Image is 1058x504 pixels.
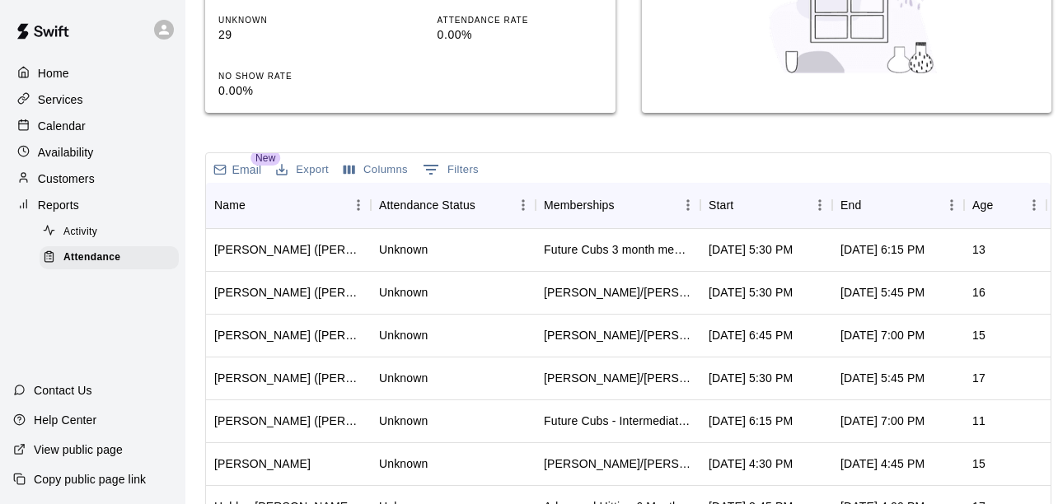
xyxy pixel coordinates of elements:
[38,170,95,187] p: Customers
[972,327,985,343] div: 15
[214,327,363,343] div: Thomas O’Connor (Christina O’Connor)
[38,118,86,134] p: Calendar
[214,284,363,301] div: Daniel Lipsky (Sean Lipsky)
[972,455,985,472] div: 15
[544,241,692,258] div: Future Cubs 3 month membership - Ages 13+, Future Cubs - Intermediate - 3 month member
[214,370,363,386] div: Nick Franconere (John Franconere)
[38,197,79,213] p: Reports
[379,455,428,472] div: Unknown
[709,413,793,429] div: Oct 15, 2025, 6:15 PM
[840,455,925,472] div: Oct 15, 2025, 4:45 PM
[840,413,925,429] div: Oct 15, 2025, 7:00 PM
[34,382,92,399] p: Contact Us
[840,182,861,228] div: End
[700,182,832,228] div: Start
[709,455,793,472] div: Oct 15, 2025, 4:30 PM
[218,70,383,82] p: NO SHOW RATE
[13,87,172,112] a: Services
[832,182,964,228] div: End
[379,284,428,301] div: Unknown
[379,182,475,228] div: Attendance Status
[511,193,536,217] button: Menu
[40,245,185,270] a: Attendance
[34,412,96,428] p: Help Center
[218,14,383,26] p: UNKNOWN
[40,219,185,245] a: Activity
[214,241,363,258] div: Braden Oatley (Scott Oatley)
[209,158,265,181] button: Email
[438,14,602,26] p: ATTENDANCE RATE
[34,441,123,458] p: View public page
[475,194,499,217] button: Sort
[840,241,925,258] div: Oct 15, 2025, 6:15 PM
[13,61,172,86] a: Home
[544,284,692,301] div: Tom/Mike - 6 Month Unlimited Membership
[972,284,985,301] div: 16
[964,182,1046,228] div: Age
[40,246,179,269] div: Attendance
[972,182,993,228] div: Age
[250,151,280,166] span: New
[972,370,985,386] div: 17
[544,182,615,228] div: Memberships
[379,370,428,386] div: Unknown
[272,157,333,183] button: Export
[13,114,172,138] a: Calendar
[840,327,925,343] div: Oct 15, 2025, 7:00 PM
[544,370,692,386] div: Tom/Mike - 6 Month Membership - 2x per week
[615,194,638,217] button: Sort
[379,241,428,258] div: Unknown
[214,182,246,228] div: Name
[38,65,69,82] p: Home
[709,241,793,258] div: Oct 15, 2025, 5:30 PM
[733,194,756,217] button: Sort
[840,284,925,301] div: Oct 15, 2025, 5:45 PM
[63,224,97,240] span: Activity
[861,194,884,217] button: Sort
[379,327,428,343] div: Unknown
[218,82,383,100] p: 0.00%
[13,193,172,217] a: Reports
[972,413,985,429] div: 11
[419,156,483,183] button: Show filters
[536,182,700,228] div: Memberships
[13,166,172,191] a: Customers
[972,241,985,258] div: 13
[840,370,925,386] div: Oct 15, 2025, 5:45 PM
[40,221,179,244] div: Activity
[232,161,262,178] p: Email
[379,413,428,429] div: Unknown
[214,455,311,472] div: Connor Clarke
[339,157,412,183] button: Select columns
[214,413,363,429] div: Hunter Davie (Jenna Davie)
[218,26,383,44] p: 29
[709,182,733,228] div: Start
[38,144,94,161] p: Availability
[544,327,692,343] div: Todd/Brad - 6 Month Membership - 2x per week
[676,193,700,217] button: Menu
[371,182,536,228] div: Attendance Status
[206,182,371,228] div: Name
[993,194,1016,217] button: Sort
[544,413,692,429] div: Future Cubs - Intermediate - 3 month member, Future Cubs - JR 3 month Membership
[709,370,793,386] div: Oct 15, 2025, 5:30 PM
[1022,193,1046,217] button: Menu
[808,193,832,217] button: Menu
[34,471,146,488] p: Copy public page link
[939,193,964,217] button: Menu
[346,193,371,217] button: Menu
[709,284,793,301] div: Oct 15, 2025, 5:30 PM
[246,194,269,217] button: Sort
[63,250,120,266] span: Attendance
[38,91,83,108] p: Services
[13,140,172,165] a: Availability
[544,455,692,472] div: Tom/Mike - 6 Month Membership - 2x per week
[709,327,793,343] div: Oct 15, 2025, 6:45 PM
[438,26,602,44] p: 0.00%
